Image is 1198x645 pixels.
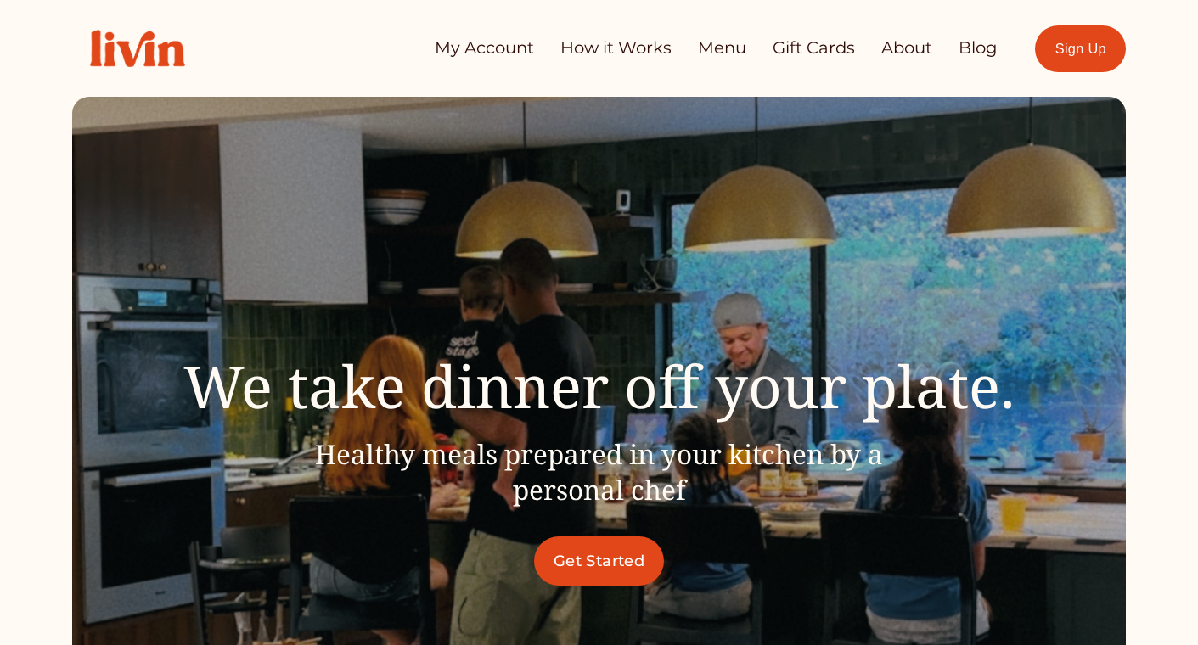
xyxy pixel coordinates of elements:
a: Blog [959,31,997,64]
a: My Account [435,31,534,64]
span: We take dinner off your plate. [183,345,1015,425]
a: Sign Up [1035,25,1126,72]
a: Get Started [534,536,665,586]
a: About [881,31,932,64]
a: Gift Cards [773,31,855,64]
a: Menu [698,31,746,64]
a: How it Works [560,31,672,64]
img: Livin [72,12,203,85]
span: Healthy meals prepared in your kitchen by a personal chef [315,435,883,508]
